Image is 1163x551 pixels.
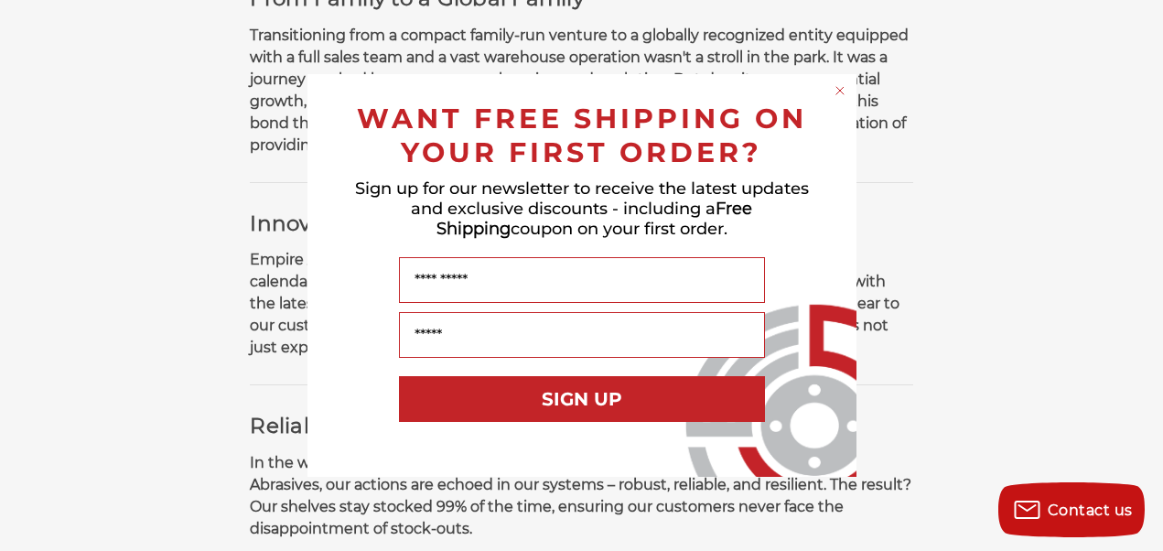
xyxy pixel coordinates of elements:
[998,482,1145,537] button: Contact us
[399,376,765,422] button: SIGN UP
[436,199,753,239] span: Free Shipping
[357,102,807,169] span: WANT FREE SHIPPING ON YOUR FIRST ORDER?
[831,81,849,100] button: Close dialog
[1048,502,1133,519] span: Contact us
[355,178,809,239] span: Sign up for our newsletter to receive the latest updates and exclusive discounts - including a co...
